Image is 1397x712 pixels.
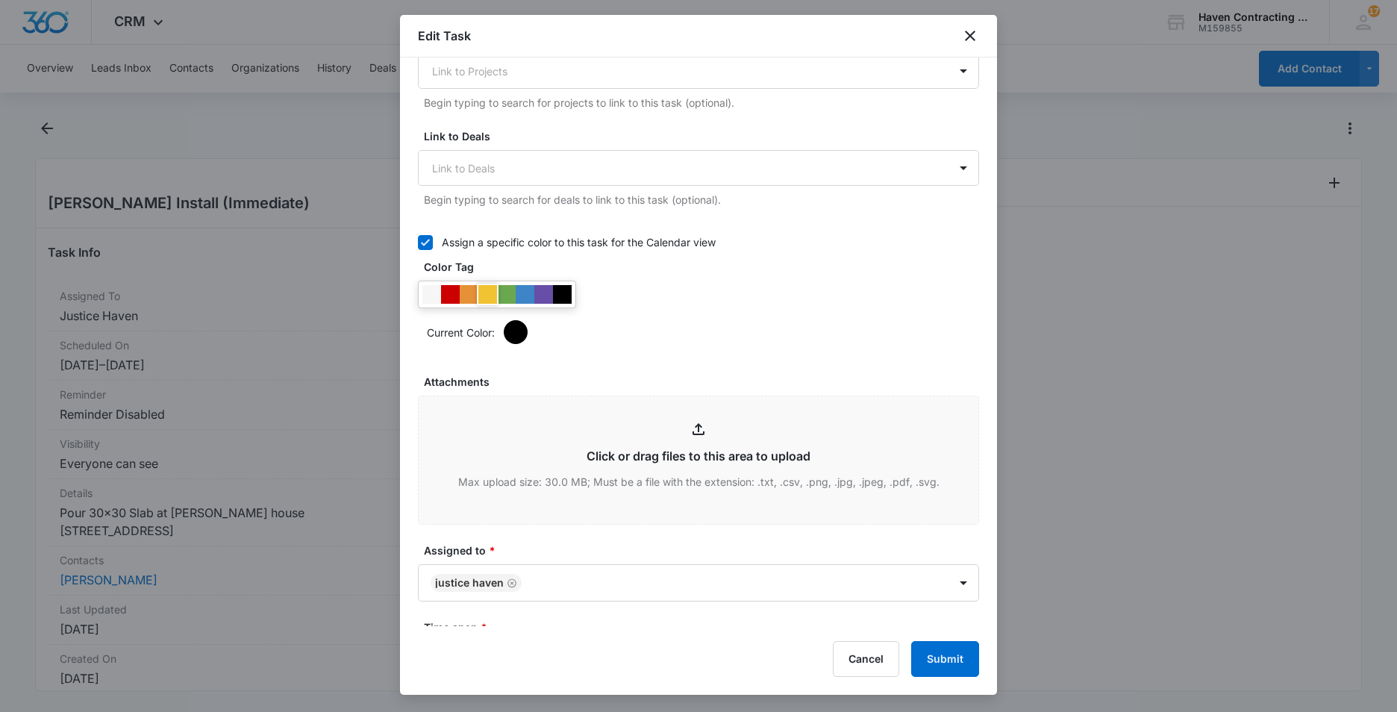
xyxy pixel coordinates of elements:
[424,128,985,144] label: Link to Deals
[553,285,572,304] div: #000000
[516,285,534,304] div: #3d85c6
[422,285,441,304] div: #F6F6F6
[418,27,471,45] h1: Edit Task
[435,578,504,588] div: Justice Haven
[534,285,553,304] div: #674ea7
[424,374,985,390] label: Attachments
[497,285,516,304] div: #6aa84f
[418,234,979,250] label: Assign a specific color to this task for the Calendar view
[911,641,979,677] button: Submit
[460,285,478,304] div: #e69138
[833,641,899,677] button: Cancel
[441,285,460,304] div: #CC0000
[424,259,985,275] label: Color Tag
[961,27,979,45] button: close
[424,619,985,635] label: Time span
[427,325,495,340] p: Current Color:
[504,578,517,588] div: Remove Justice Haven
[478,285,497,304] div: #f1c232
[424,95,979,110] p: Begin typing to search for projects to link to this task (optional).
[424,192,979,207] p: Begin typing to search for deals to link to this task (optional).
[424,543,985,558] label: Assigned to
